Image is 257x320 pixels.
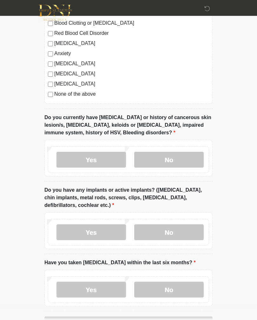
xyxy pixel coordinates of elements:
label: Do you currently have [MEDICAL_DATA] or history of cancerous skin lesion/s, [MEDICAL_DATA], keloi... [44,114,213,137]
label: No [134,152,204,168]
input: [MEDICAL_DATA] [48,82,53,87]
input: [MEDICAL_DATA] [48,61,53,67]
input: None of the above [48,92,53,97]
label: [MEDICAL_DATA] [54,60,209,67]
input: Red Blood Cell Disorder [48,31,53,36]
label: Yes [56,224,126,240]
img: DNJ Med Boutique Logo [38,5,72,21]
label: Red Blood Cell Disorder [54,29,209,37]
label: None of the above [54,90,209,98]
label: No [134,224,204,240]
input: [MEDICAL_DATA] [48,72,53,77]
input: [MEDICAL_DATA] [48,41,53,46]
label: Yes [56,152,126,168]
label: Have you taken [MEDICAL_DATA] within the last six months? [44,259,196,266]
label: Yes [56,282,126,298]
label: Do you have any implants or active implants? ([MEDICAL_DATA], chin implants, metal rods, screws, ... [44,186,213,209]
label: [MEDICAL_DATA] [54,80,209,88]
label: [MEDICAL_DATA] [54,40,209,47]
label: No [134,282,204,298]
input: Anxiety [48,51,53,56]
label: Anxiety [54,50,209,57]
label: [MEDICAL_DATA] [54,70,209,78]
